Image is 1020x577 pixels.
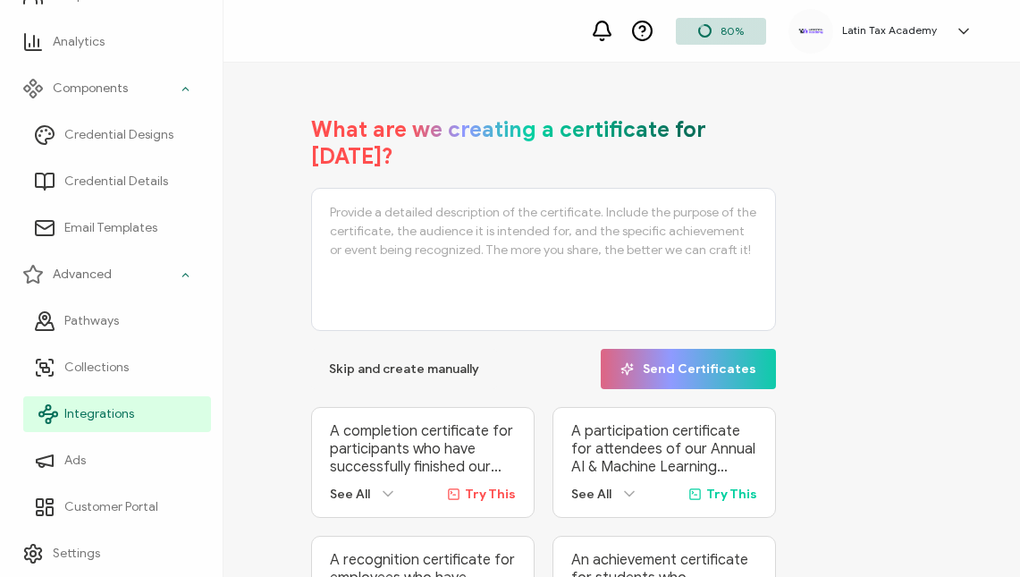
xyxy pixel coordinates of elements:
[53,545,100,563] span: Settings
[706,487,757,502] span: Try This
[53,80,128,98] span: Components
[23,396,211,432] a: Integrations
[311,349,497,389] button: Skip and create manually
[12,536,211,572] a: Settings
[53,266,112,284] span: Advanced
[330,487,370,502] span: See All
[330,422,516,476] p: A completion certificate for participants who have successfully finished our ‘Advanced Digital Ma...
[12,24,211,60] a: Analytics
[23,350,211,386] a: Collections
[842,24,937,37] h5: Latin Tax Academy
[64,452,86,470] span: Ads
[329,363,479,376] span: Skip and create manually
[465,487,516,502] span: Try This
[64,498,158,516] span: Customer Portal
[23,117,211,153] a: Credential Designs
[64,359,129,377] span: Collections
[23,489,211,525] a: Customer Portal
[64,173,168,191] span: Credential Details
[53,33,105,51] span: Analytics
[23,303,211,339] a: Pathways
[721,24,744,38] span: 80%
[601,349,776,389] button: Send Certificates
[64,312,119,330] span: Pathways
[797,27,824,36] img: 94c1d8b1-6358-4297-843f-64831e6c94cb.png
[64,126,173,144] span: Credential Designs
[64,219,157,237] span: Email Templates
[64,405,134,423] span: Integrations
[23,164,211,199] a: Credential Details
[23,210,211,246] a: Email Templates
[571,422,757,476] p: A participation certificate for attendees of our Annual AI & Machine Learning Summit, which broug...
[713,375,1020,577] iframe: Chat Widget
[23,443,211,479] a: Ads
[311,116,776,170] h1: What are we creating a certificate for [DATE]?
[620,362,756,376] span: Send Certificates
[571,487,611,502] span: See All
